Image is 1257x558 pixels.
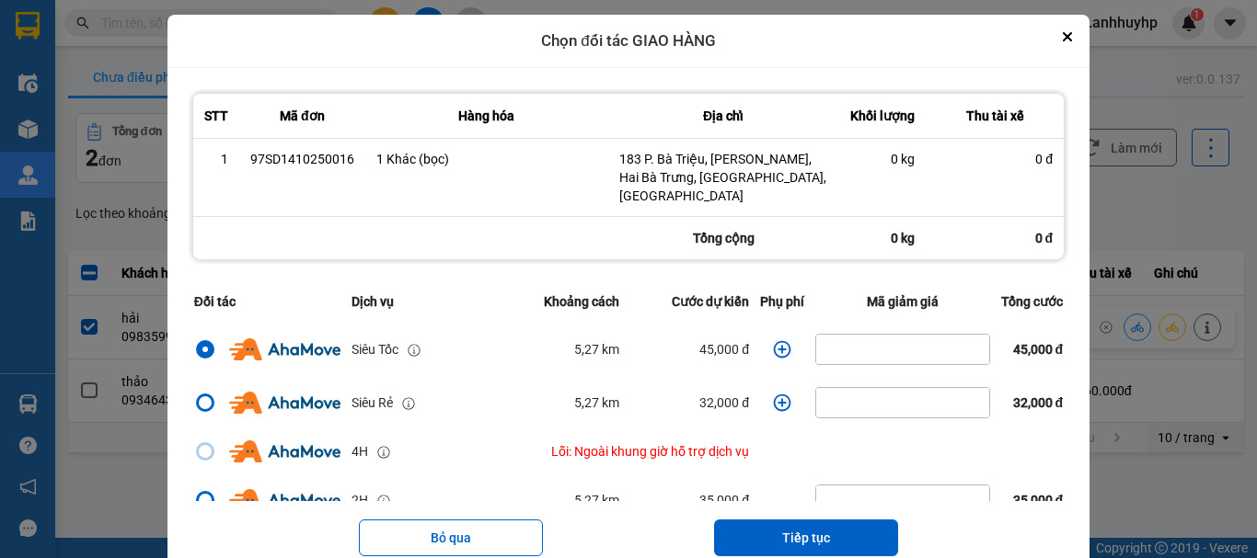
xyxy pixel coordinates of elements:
[229,440,340,462] img: Ahamove
[849,105,915,127] div: Khối lượng
[359,519,543,556] button: Bỏ qua
[619,105,827,127] div: Địa chỉ
[104,79,263,144] span: Chuyển phát nhanh: [GEOGRAPHIC_DATA] - [GEOGRAPHIC_DATA]
[1013,493,1064,507] span: 35,000 đ
[189,280,346,323] th: Đối tác
[497,473,625,527] td: 5,27 km
[1013,395,1064,410] span: 32,000 đ
[714,519,898,556] button: Tiếp tục
[1056,26,1078,48] button: Close
[625,376,755,429] td: 32,000 đ
[810,280,996,323] th: Mã giảm giá
[1013,342,1064,357] span: 45,000 đ
[497,280,625,323] th: Khoảng cách
[838,217,926,259] div: 0 kg
[497,376,625,429] td: 5,27 km
[229,338,340,360] img: Ahamove
[625,323,755,376] td: 45,000 đ
[376,105,597,127] div: Hàng hóa
[8,73,102,166] img: logo
[625,280,755,323] th: Cước dự kiến
[619,150,827,205] div: 183 P. Bà Triệu, [PERSON_NAME], Hai Bà Trưng, [GEOGRAPHIC_DATA], [GEOGRAPHIC_DATA]
[937,150,1053,168] div: 0 đ
[352,441,368,461] div: 4H
[204,150,228,168] div: 1
[250,150,354,168] div: 97SD1410250016
[926,217,1064,259] div: 0 đ
[376,150,597,168] div: 1 Khác (bọc)
[502,441,749,461] div: Lỗi: Ngoài khung giờ hỗ trợ dịch vụ
[229,489,340,511] img: Ahamove
[250,105,354,127] div: Mã đơn
[167,15,1090,68] div: Chọn đối tác GIAO HÀNG
[352,339,398,359] div: Siêu Tốc
[755,280,810,323] th: Phụ phí
[229,392,340,414] img: Ahamove
[346,280,497,323] th: Dịch vụ
[204,105,228,127] div: STT
[937,105,1053,127] div: Thu tài xế
[625,473,755,527] td: 35,000 đ
[996,280,1068,323] th: Tổng cước
[352,490,368,510] div: 2H
[114,15,252,74] strong: CHUYỂN PHÁT NHANH VIP ANH HUY
[608,217,838,259] div: Tổng cộng
[497,323,625,376] td: 5,27 km
[352,393,393,413] div: Siêu Rẻ
[849,150,915,168] div: 0 kg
